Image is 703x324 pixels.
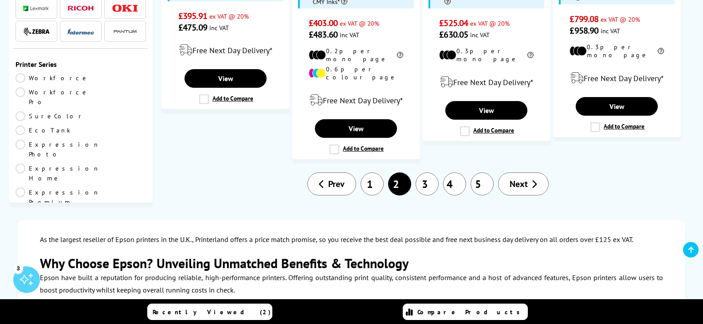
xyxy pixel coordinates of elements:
[445,101,527,120] a: View
[40,272,663,296] p: Epson have built a reputation for producing reliable, high-performance printers. Offering outstan...
[23,26,50,37] a: Zebra
[67,3,94,14] a: Ricoh
[340,19,379,27] span: ex VAT @ 20%
[309,17,338,29] span: £403.00
[23,6,50,11] img: Lexmark
[330,144,384,154] label: Add to Compare
[340,31,359,39] span: inc VAT
[16,125,81,135] a: EcoTank
[297,88,415,113] div: modal_delivery
[439,29,468,40] span: £630.05
[470,31,490,39] span: inc VAT
[569,13,598,25] span: £799.08
[439,47,534,63] li: 0.3p per mono page
[112,26,138,37] img: Pantum
[112,3,138,14] a: OKI
[16,187,100,207] a: Expression Premium
[510,178,528,190] span: Next
[328,178,345,190] span: Prev
[309,47,403,63] li: 0.2p per mono page
[16,111,85,121] a: SureColor
[153,308,271,316] span: Recently Viewed (2)
[13,263,23,273] div: 3
[185,69,267,88] a: View
[199,94,253,104] label: Add to Compare
[178,22,207,33] span: £475.09
[16,60,146,69] span: Printer Series
[307,172,356,195] a: Prev
[569,43,664,59] li: 0.3p per mono page
[439,17,468,29] span: £525.04
[569,25,598,36] span: £958.90
[178,10,207,22] span: £395.91
[40,254,663,272] h2: Why Choose Epson? Unveiling Unmatched Benefits & Technology
[16,140,100,159] a: Expression Photo
[67,26,94,37] a: Intermec
[460,126,514,136] label: Add to Compare
[309,29,338,40] span: £483.60
[112,4,138,12] img: OKI
[209,12,249,20] span: ex VAT @ 20%
[470,19,510,27] span: ex VAT @ 20%
[309,65,403,81] li: 0.6p per colour page
[16,164,100,183] a: Expression Home
[147,304,272,320] a: Recently Viewed (2)
[315,119,397,138] a: View
[428,70,546,94] div: modal_delivery
[23,3,50,14] a: Lexmark
[67,28,94,35] img: Intermec
[209,23,229,32] span: inc VAT
[16,87,89,107] a: Workforce Pro
[558,66,676,90] div: modal_delivery
[416,172,439,195] a: 3
[417,308,525,316] span: Compare Products
[16,73,89,83] a: Workforce
[601,27,620,35] span: inc VAT
[403,304,528,320] a: Compare Products
[443,172,466,195] a: 4
[590,122,644,132] label: Add to Compare
[361,172,384,195] a: 1
[40,234,663,246] p: As the largest reseller of Epson printers in the U.K., Printerland offers a price match promise, ...
[166,38,284,62] div: modal_delivery
[601,15,640,23] span: ex VAT @ 20%
[498,172,549,195] a: Next
[576,97,658,116] a: View
[471,172,494,195] a: 5
[67,6,94,11] img: Ricoh
[23,27,50,36] img: Zebra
